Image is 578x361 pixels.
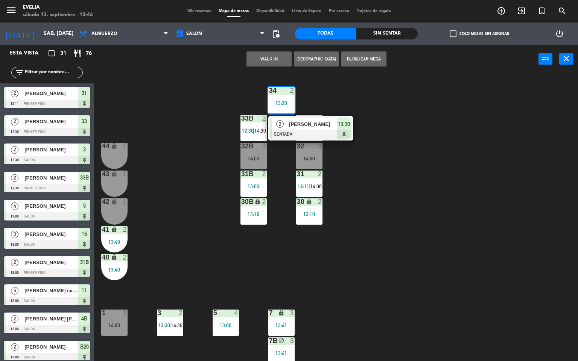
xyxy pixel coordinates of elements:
span: 33B [80,173,89,182]
span: 2 [11,343,18,351]
span: 76 [86,49,92,58]
div: 3 [318,143,322,150]
span: 15 [82,230,87,239]
span: 2 [11,259,18,266]
div: 2 [179,310,183,316]
div: 14:00 [240,156,267,161]
i: arrow_drop_down [64,29,73,38]
i: lock [306,198,312,205]
span: [PERSON_NAME] cveczilberg1 [24,287,78,295]
span: 31B [80,258,89,267]
span: 31 [82,89,87,98]
span: 33 [82,117,87,126]
span: [PERSON_NAME] [289,120,337,128]
button: Bloquear Mesa [341,51,386,66]
i: lock [254,198,261,205]
span: 31 [60,49,66,58]
div: 3 [262,143,267,150]
input: Filtrar por nombre... [24,68,82,77]
span: [PERSON_NAME] [24,258,78,266]
span: B26 [80,342,89,351]
i: filter_list [15,68,24,77]
button: WALK IN [246,51,292,66]
div: 13:19 [240,211,267,217]
div: 1 [123,143,128,150]
div: 14:00 [296,156,322,161]
div: 2 [262,171,267,177]
i: lock [111,254,117,260]
span: 2 [11,118,18,125]
span: Lista de Espera [288,9,325,13]
div: 13:18 [296,211,322,217]
i: lock [111,143,117,149]
span: [PERSON_NAME] [24,118,78,125]
div: 14:00 [101,323,128,328]
span: [PERSON_NAME] [24,146,78,154]
i: lock [111,171,117,177]
i: restaurant [73,49,82,58]
div: 1 [123,198,128,205]
div: 2 [318,115,322,122]
div: 13:41 [268,323,295,328]
span: SALON [186,31,202,36]
span: 2 [11,315,18,323]
div: Evelia [23,4,93,11]
span: 5 [11,287,18,295]
i: search [558,6,567,15]
span: [PERSON_NAME] [PERSON_NAME] [24,315,78,323]
div: 4 [234,310,239,316]
button: close [559,53,573,65]
span: 12:11 [298,183,309,189]
span: 4B [81,314,87,323]
i: add_circle_outline [497,6,506,15]
i: turned_in_not [537,6,546,15]
span: 14:00 [310,183,322,189]
span: Mis reservas [184,9,215,13]
label: Solo mesas sin asignar [450,30,509,37]
div: 13:41 [268,350,295,356]
span: Pre-acceso [325,9,353,13]
span: | [169,322,171,328]
i: lock [278,310,284,316]
span: Almuerzo [91,31,117,36]
div: Sin sentar [356,28,418,39]
i: power_input [541,54,550,63]
i: power_settings_new [555,29,564,38]
i: menu [6,5,17,16]
i: crop_square [47,49,56,58]
div: 2 [123,254,128,261]
span: 14:30 [171,322,183,328]
span: 2 [276,120,284,128]
span: 4 [11,202,18,210]
button: power_input [538,53,552,65]
span: 14:30 [254,128,266,134]
div: 2 [318,198,322,205]
span: Tarjetas de regalo [353,9,395,13]
div: Esta vista [4,49,54,58]
button: menu [6,5,17,18]
span: 2 [11,90,18,97]
span: 12:30 [242,128,254,134]
div: 2 [262,115,267,122]
i: close [562,54,571,63]
div: sábado 13. septiembre - 13:46 [23,11,93,19]
span: 3 [11,231,18,238]
button: [GEOGRAPHIC_DATA] [294,51,339,66]
span: 3 [83,145,86,154]
span: [PERSON_NAME] [24,343,78,351]
span: 2 [11,146,18,154]
i: block [278,337,284,344]
span: pending_actions [271,29,280,38]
